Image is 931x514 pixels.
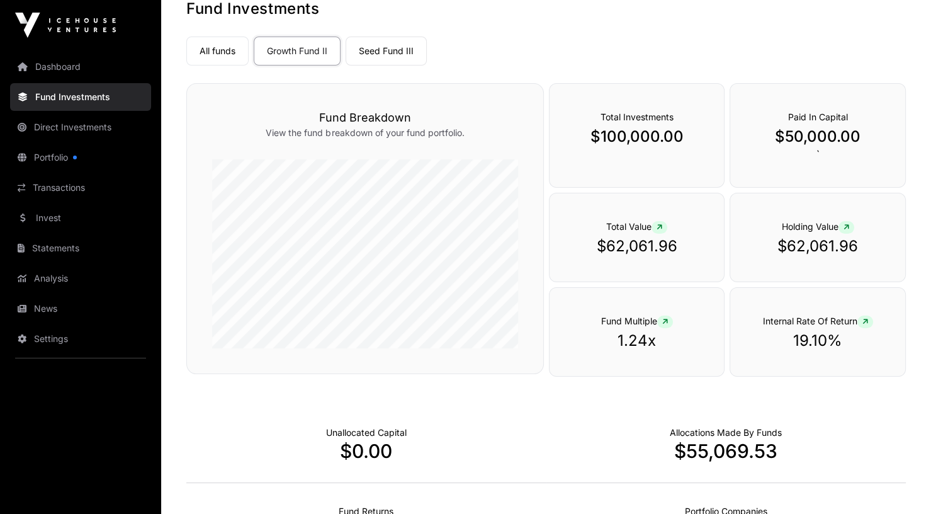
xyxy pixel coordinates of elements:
[575,331,699,351] p: 1.24x
[755,236,880,256] p: $62,061.96
[868,454,931,514] div: 聊天小组件
[10,204,151,232] a: Invest
[763,316,873,326] span: Internal Rate Of Return
[10,174,151,202] a: Transactions
[606,221,667,232] span: Total Value
[755,331,880,351] p: 19.10%
[10,113,151,141] a: Direct Investments
[730,83,906,188] div: `
[186,37,249,66] a: All funds
[212,109,518,127] h3: Fund Breakdown
[186,440,546,462] p: $0.00
[254,37,341,66] a: Growth Fund II
[10,265,151,292] a: Analysis
[10,144,151,171] a: Portfolio
[346,37,427,66] a: Seed Fund III
[546,440,906,462] p: $55,069.53
[755,127,880,147] p: $50,000.00
[575,127,699,147] p: $100,000.00
[601,111,674,122] span: Total Investments
[10,325,151,353] a: Settings
[575,236,699,256] p: $62,061.96
[10,83,151,111] a: Fund Investments
[868,454,931,514] iframe: Chat Widget
[212,127,518,139] p: View the fund breakdown of your fund portfolio.
[15,13,116,38] img: Icehouse Ventures Logo
[10,234,151,262] a: Statements
[788,111,848,122] span: Paid In Capital
[10,295,151,323] a: News
[601,316,673,326] span: Fund Multiple
[782,221,854,232] span: Holding Value
[326,426,407,439] p: Cash not yet allocated
[670,426,782,439] p: Capital Deployed Into Companies
[10,53,151,81] a: Dashboard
